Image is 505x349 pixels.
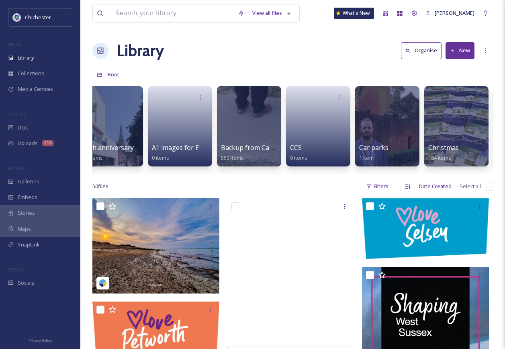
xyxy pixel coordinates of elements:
[221,144,285,161] a: Backup from Camera550 items
[290,144,307,161] a: CCS0 items
[8,41,22,47] span: MEDIA
[221,143,285,152] span: Backup from Camera
[18,140,38,147] span: Uploads
[362,179,393,194] div: Filters
[152,154,169,161] span: 0 items
[428,144,459,161] a: Christmas184 items
[152,144,224,161] a: A1 images for EPH walls0 items
[18,279,35,287] span: Socials
[421,5,478,21] a: [PERSON_NAME]
[428,143,459,152] span: Christmas
[18,193,37,201] span: Embeds
[359,154,374,161] span: 1 item
[415,179,456,194] div: Date Created
[108,71,119,78] span: Root
[18,225,31,233] span: Maps
[401,42,446,59] a: Organise
[111,4,234,22] input: Search your library
[446,42,474,59] button: New
[83,154,103,161] span: 24 items
[29,335,52,345] a: Privacy Policy
[99,279,107,287] img: snapsea-logo.png
[29,338,52,343] span: Privacy Policy
[8,165,27,171] span: WIDGETS
[117,39,164,63] a: Library
[83,144,134,161] a: 50th anniversary24 items
[8,111,25,117] span: COLLECT
[401,42,442,59] button: Organise
[83,143,134,152] span: 50th anniversary
[290,154,307,161] span: 0 items
[18,178,39,185] span: Galleries
[42,140,54,146] div: 216
[18,85,53,93] span: Media Centres
[359,144,388,161] a: Car parks1 item
[362,198,489,259] img: LoveSelsey-RGB.jpg
[152,143,224,152] span: A1 images for EPH walls
[18,54,34,62] span: Library
[18,70,44,77] span: Collections
[221,154,244,161] span: 550 items
[359,143,388,152] span: Car parks
[334,8,374,19] a: What's New
[92,183,108,190] span: 50 file s
[108,70,119,79] a: Root
[92,198,219,294] img: wild_andwoody_photography-18074610499969607.jpeg
[290,143,302,152] span: CCS
[428,154,451,161] span: 184 items
[25,14,51,21] span: Chichester
[8,267,24,273] span: SOCIALS
[18,209,35,217] span: Stories
[18,124,29,131] span: UGC
[435,9,474,16] span: [PERSON_NAME]
[248,5,295,21] a: View all files
[460,183,481,190] span: Select all
[18,241,40,248] span: SnapLink
[13,13,21,21] img: Logo_of_Chichester_District_Council.png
